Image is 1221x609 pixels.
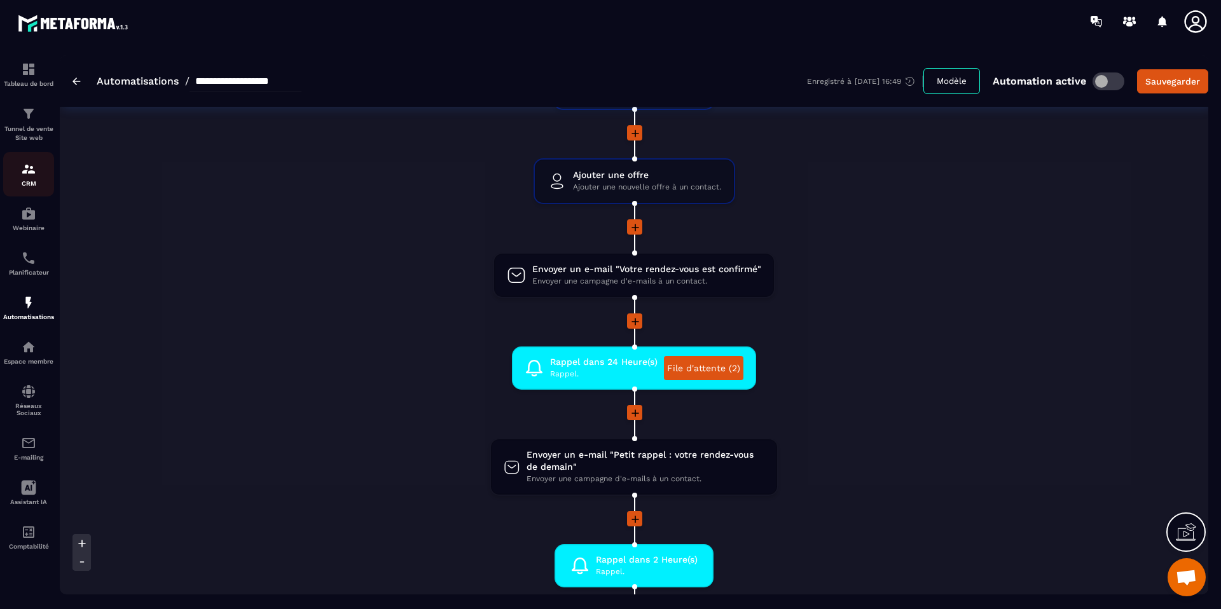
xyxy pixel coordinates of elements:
[550,368,658,380] span: Rappel.
[18,11,132,35] img: logo
[21,295,36,310] img: automations
[596,554,698,566] span: Rappel dans 2 Heure(s)
[3,330,54,374] a: automationsautomationsEspace membre
[21,524,36,540] img: accountant
[532,275,761,287] span: Envoyer une campagne d'e-mails à un contact.
[3,358,54,365] p: Espace membre
[1145,75,1200,88] div: Sauvegarder
[21,435,36,451] img: email
[807,76,923,87] div: Enregistré à
[3,224,54,231] p: Webinaire
[21,339,36,355] img: automations
[21,106,36,121] img: formation
[3,374,54,426] a: social-networksocial-networkRéseaux Sociaux
[3,152,54,196] a: formationformationCRM
[855,77,901,86] p: [DATE] 16:49
[532,263,761,275] span: Envoyer un e-mail "Votre rendez-vous est confirmé"
[3,543,54,550] p: Comptabilité
[3,125,54,142] p: Tunnel de vente Site web
[3,269,54,276] p: Planificateur
[664,356,743,380] a: File d'attente (2)
[3,498,54,505] p: Assistant IA
[21,206,36,221] img: automations
[1137,69,1208,93] button: Sauvegarder
[923,68,980,94] button: Modèle
[3,97,54,152] a: formationformationTunnel de vente Site web
[3,470,54,515] a: Assistant IA
[21,62,36,77] img: formation
[3,515,54,559] a: accountantaccountantComptabilité
[21,250,36,266] img: scheduler
[573,169,721,181] span: Ajouter une offre
[3,313,54,320] p: Automatisations
[21,161,36,177] img: formation
[3,180,54,187] p: CRM
[3,402,54,416] p: Réseaux Sociaux
[527,473,764,485] span: Envoyer une campagne d'e-mails à un contact.
[97,75,179,87] a: Automatisations
[573,181,721,193] span: Ajouter une nouvelle offre à un contact.
[21,384,36,399] img: social-network
[3,454,54,461] p: E-mailing
[72,78,81,85] img: arrow
[3,426,54,470] a: emailemailE-mailing
[1168,558,1206,596] div: Ouvrir le chat
[3,52,54,97] a: formationformationTableau de bord
[3,285,54,330] a: automationsautomationsAutomatisations
[3,80,54,87] p: Tableau de bord
[3,241,54,285] a: schedulerschedulerPlanificateur
[3,196,54,241] a: automationsautomationsWebinaire
[527,449,764,473] span: Envoyer un e-mail "Petit rappel : votre rendez-vous de demain"
[993,75,1086,87] p: Automation active
[550,356,658,368] span: Rappel dans 24 Heure(s)
[596,566,698,578] span: Rappel.
[185,75,190,87] span: /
